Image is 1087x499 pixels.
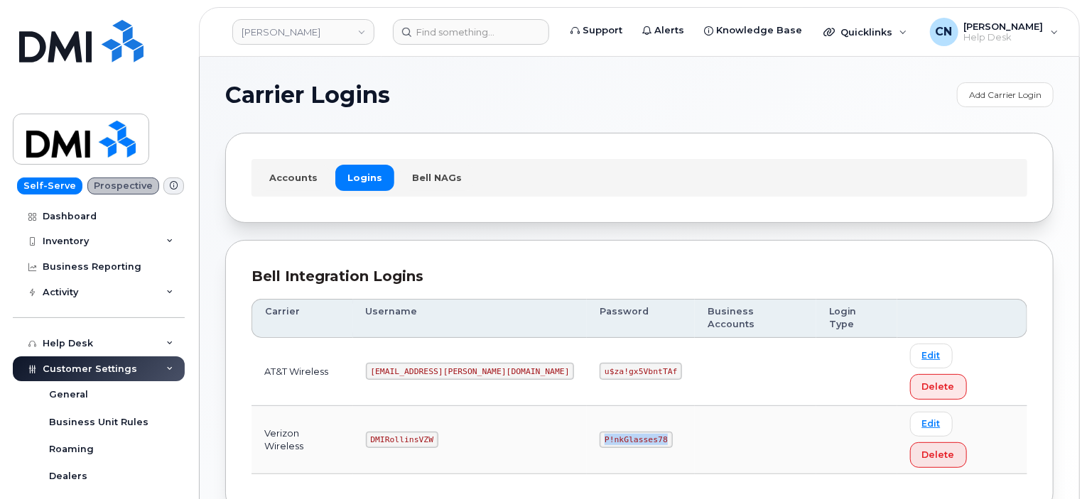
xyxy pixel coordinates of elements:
a: Logins [335,165,394,190]
th: Username [353,299,588,338]
code: DMIRollinsVZW [366,432,438,449]
button: Delete [910,442,967,468]
a: Edit [910,412,953,437]
code: [EMAIL_ADDRESS][PERSON_NAME][DOMAIN_NAME] [366,363,575,380]
div: Bell Integration Logins [252,266,1027,287]
a: Edit [910,344,953,368]
a: Add Carrier Login [957,82,1054,107]
span: Delete [922,380,955,393]
th: Carrier [252,299,353,338]
a: Accounts [257,165,330,190]
th: Login Type [816,299,897,338]
code: u$za!gx5VbntTAf [600,363,682,380]
th: Password [587,299,695,338]
td: Verizon Wireless [252,406,353,474]
span: Carrier Logins [225,84,390,106]
span: Delete [922,448,955,461]
th: Business Accounts [695,299,816,338]
code: P!nkGlasses78 [600,432,672,449]
a: Bell NAGs [400,165,474,190]
button: Delete [910,374,967,400]
td: AT&T Wireless [252,338,353,406]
